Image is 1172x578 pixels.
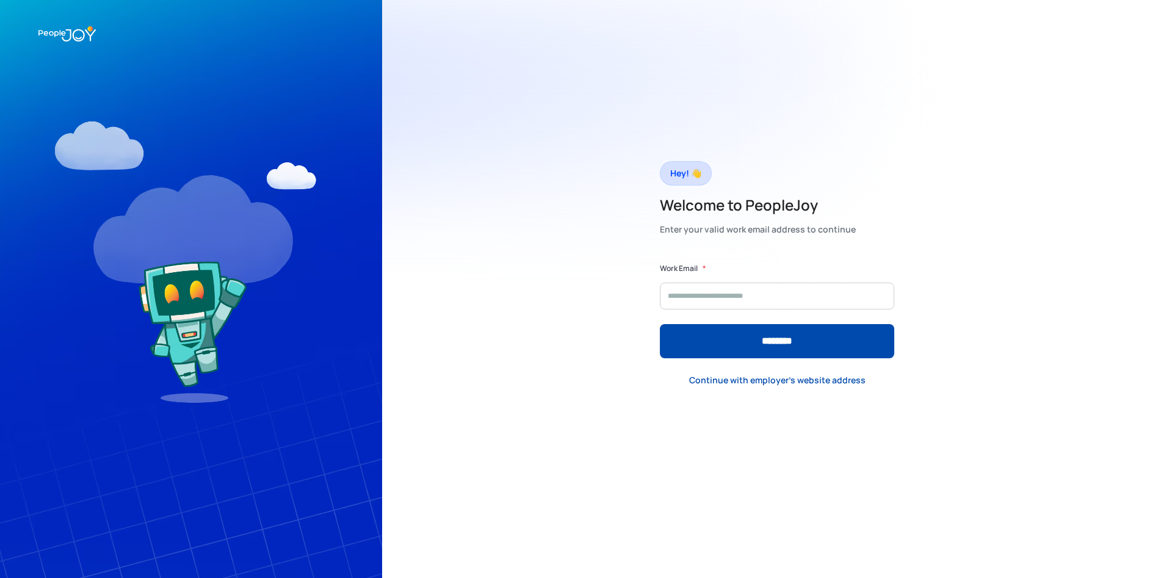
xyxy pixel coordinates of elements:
[660,262,894,358] form: Form
[660,195,856,215] h2: Welcome to PeopleJoy
[660,262,698,275] label: Work Email
[689,374,866,386] div: Continue with employer's website address
[679,367,875,392] a: Continue with employer's website address
[670,165,701,182] div: Hey! 👋
[660,221,856,238] div: Enter your valid work email address to continue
